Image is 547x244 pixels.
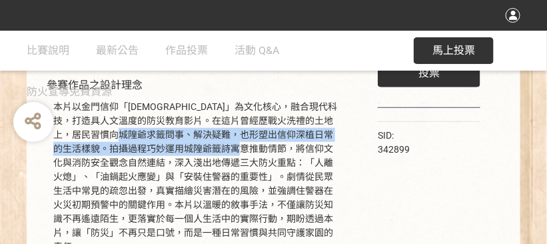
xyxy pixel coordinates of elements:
span: 馬上投票 [432,44,475,57]
span: 最新公告 [96,44,139,57]
span: 作品投票 [165,44,208,57]
a: 最新公告 [96,31,139,71]
span: SID: 342899 [378,130,410,155]
button: 馬上投票 [414,37,494,64]
span: 防火宣導免費資源 [27,85,112,98]
a: 作品投票 [165,31,208,71]
a: 比賽說明 [27,31,69,71]
a: 防火宣導免費資源 [27,72,112,112]
span: 活動 Q&A [235,44,279,57]
span: 比賽說明 [27,44,69,57]
span: 投票 [418,67,440,79]
a: 活動 Q&A [235,31,279,71]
